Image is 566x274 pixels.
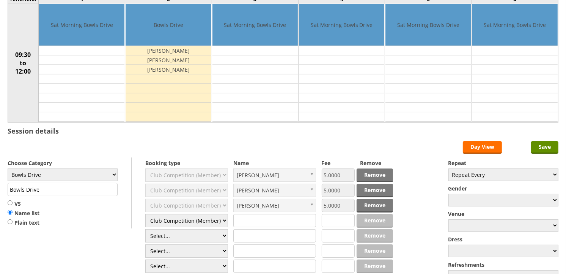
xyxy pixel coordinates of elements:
label: Fee [322,159,355,167]
label: Name [233,159,316,167]
span: [PERSON_NAME] [237,199,306,212]
td: 09:30 to 12:00 [8,3,39,123]
h3: Session details [8,126,59,135]
label: Gender [448,185,558,192]
label: Choose Category [8,159,118,167]
label: Venue [448,210,558,217]
label: Repeat [448,159,558,167]
input: Plain text [8,219,13,225]
a: Remove [357,168,393,182]
td: Bowls Drive [126,4,211,46]
span: [PERSON_NAME] [237,169,306,181]
td: Sat Morning Bowls Drive [472,4,558,46]
input: VS [8,200,13,206]
label: Plain text [8,219,39,227]
label: Booking type [145,159,228,167]
td: Sat Morning Bowls Drive [212,4,298,46]
td: Sat Morning Bowls Drive [39,4,124,46]
input: Title/Description [8,183,118,196]
label: Refreshments [448,261,558,268]
td: [PERSON_NAME] [126,46,211,55]
a: Day View [463,141,502,154]
a: Remove [357,184,393,197]
input: Name list [8,209,13,215]
td: [PERSON_NAME] [126,55,211,65]
a: [PERSON_NAME] [233,199,316,212]
label: Remove [360,159,393,167]
td: Sat Morning Bowls Drive [385,4,471,46]
a: [PERSON_NAME] [233,184,316,197]
a: Remove [357,199,393,213]
label: Name list [8,209,39,217]
td: Sat Morning Bowls Drive [299,4,384,46]
label: Dress [448,236,558,243]
label: VS [8,200,39,208]
a: [PERSON_NAME] [233,168,316,182]
input: Save [531,141,558,154]
span: [PERSON_NAME] [237,184,306,197]
td: [PERSON_NAME] [126,65,211,74]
